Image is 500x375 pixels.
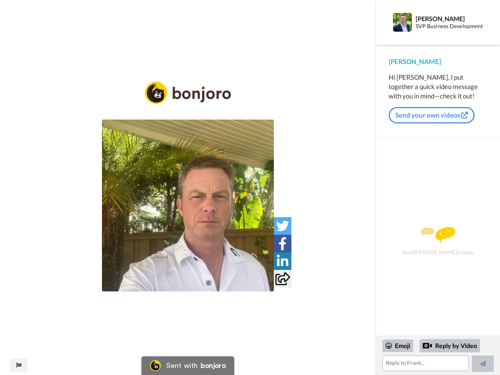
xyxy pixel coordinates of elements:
div: [PERSON_NAME] [389,57,487,66]
img: logo_full.png [145,82,231,104]
div: [PERSON_NAME] [416,15,487,22]
div: bonjoro [201,362,226,369]
div: Reply by Video [423,341,432,350]
div: Sent with [166,362,198,369]
div: SVP Business Development [416,23,487,30]
img: Bonjoro Logo [150,360,161,371]
div: Hi [PERSON_NAME], I put together a quick video message with you in mind—check it out! [389,73,487,101]
a: Bonjoro LogoSent withbonjoro [141,356,234,375]
a: Send your own videos [389,107,475,123]
img: message.svg [421,227,455,243]
div: Reply by Video [420,339,480,352]
div: Emoji [382,339,413,352]
div: Send [PERSON_NAME] a reply. [387,151,489,332]
img: 72c724c7-609b-4526-9d09-8c73c3b2dc19-thumb.jpg [102,120,274,291]
img: Profile Image [393,13,412,32]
